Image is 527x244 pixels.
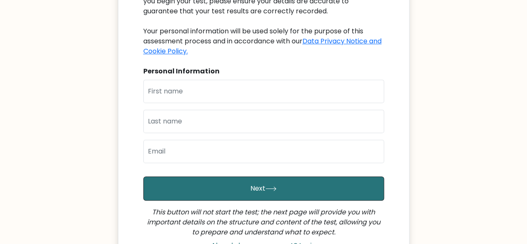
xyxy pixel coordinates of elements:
[143,176,384,201] button: Next
[143,36,382,56] a: Data Privacy Notice and Cookie Policy.
[143,140,384,163] input: Email
[143,66,384,76] div: Personal Information
[143,110,384,133] input: Last name
[147,207,380,237] i: This button will not start the test; the next page will provide you with important details on the...
[143,80,384,103] input: First name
